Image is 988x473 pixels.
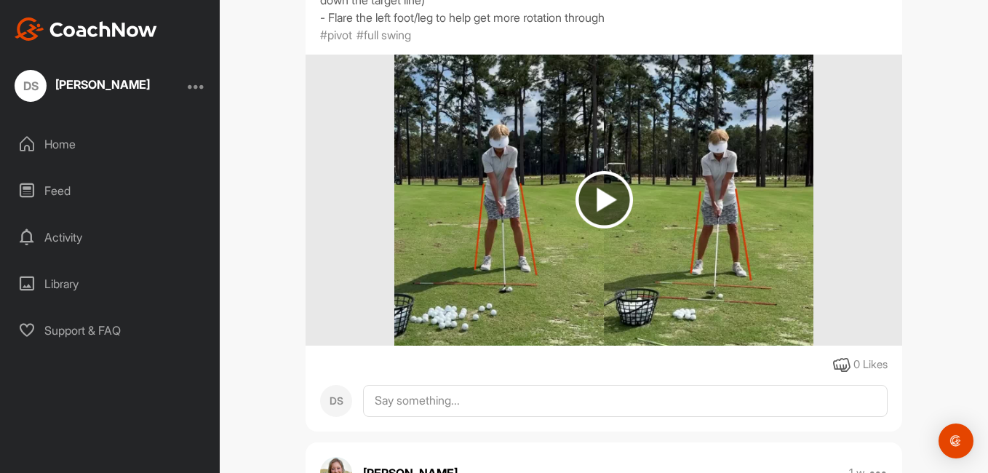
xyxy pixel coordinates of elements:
div: Open Intercom Messenger [939,424,973,458]
img: CoachNow [15,17,157,41]
div: DS [320,385,352,417]
div: Home [8,126,213,162]
div: [PERSON_NAME] [55,79,150,90]
p: #full swing [356,26,411,44]
div: DS [15,70,47,102]
img: media [394,55,813,346]
img: play [575,171,633,228]
div: Feed [8,172,213,209]
div: Activity [8,219,213,255]
p: #pivot [320,26,352,44]
div: Support & FAQ [8,312,213,349]
div: 0 Likes [853,357,888,373]
div: Library [8,266,213,302]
